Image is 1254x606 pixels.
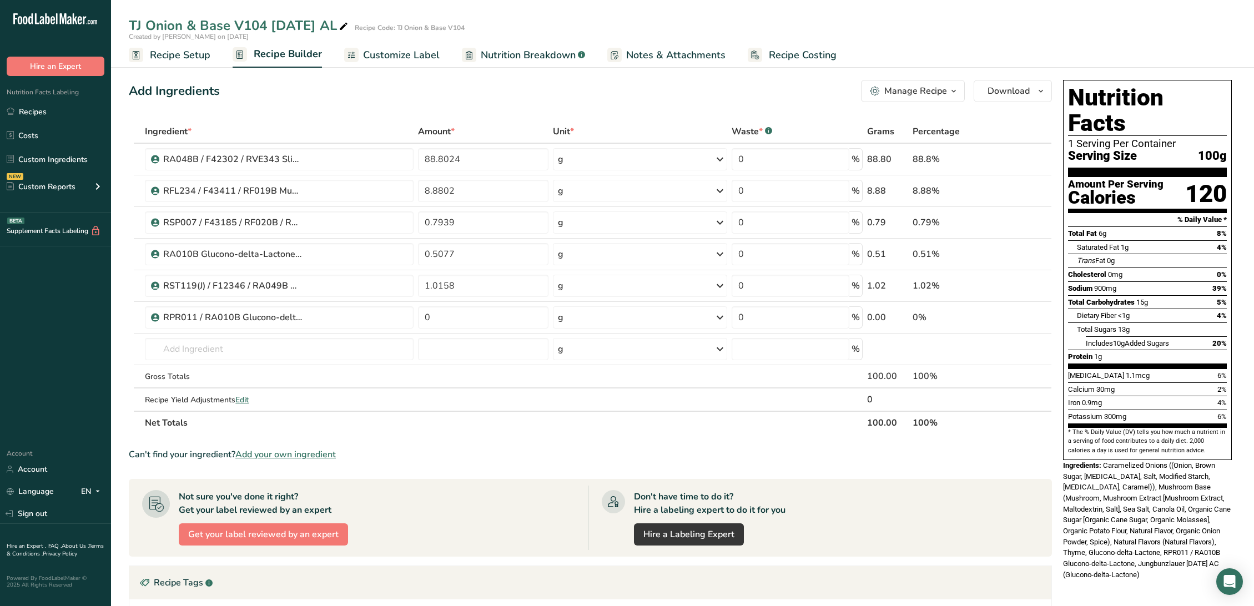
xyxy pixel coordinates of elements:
[235,448,336,461] span: Add your own ingredient
[1068,85,1227,136] h1: Nutrition Facts
[1077,325,1116,334] span: Total Sugars
[634,523,744,546] a: Hire a Labeling Expert
[1113,339,1125,347] span: 10g
[179,490,331,517] div: Not sure you've done it right? Get your label reviewed by an expert
[150,48,210,63] span: Recipe Setup
[481,48,576,63] span: Nutrition Breakdown
[867,248,908,261] div: 0.51
[1217,243,1227,251] span: 4%
[129,43,210,68] a: Recipe Setup
[748,43,837,68] a: Recipe Costing
[913,216,999,229] div: 0.79%
[163,248,302,261] div: RA010B Glucono-delta-Lactone, Jungbunzlauer [DATE] AC
[129,566,1051,599] div: Recipe Tags
[769,48,837,63] span: Recipe Costing
[1217,412,1227,421] span: 6%
[1068,179,1164,190] div: Amount Per Serving
[7,57,104,76] button: Hire an Expert
[1217,371,1227,380] span: 6%
[129,82,220,100] div: Add Ingredients
[62,542,88,550] a: About Us .
[363,48,440,63] span: Customize Label
[1077,256,1105,265] span: Fat
[163,184,302,198] div: RFL234 / F43411 / RF019B Mushroom Base, Eatem Foods [DATE] AL
[1068,138,1227,149] div: 1 Serving Per Container
[867,311,908,324] div: 0.00
[607,43,726,68] a: Notes & Attachments
[913,125,960,138] span: Percentage
[1068,371,1124,380] span: [MEDICAL_DATA]
[233,42,322,68] a: Recipe Builder
[1104,412,1126,421] span: 300mg
[163,153,302,166] div: RA048B / F42302 / RVE343 Sliced Caramelized Onion Type SC, Red Oak Foods [DATE] AL
[558,279,563,292] div: g
[558,184,563,198] div: g
[145,371,414,382] div: Gross Totals
[913,248,999,261] div: 0.51%
[558,342,563,356] div: g
[163,216,302,229] div: RSP007 / F43185 / RF020B / RSP100SF IQF Thyme, SupHerb Farms [DATE] CC
[163,311,302,324] div: RPR011 / RA010B Glucono-delta-Lactone, Jungbunzlauer [DATE] AC
[418,125,455,138] span: Amount
[910,411,1001,434] th: 100%
[1068,385,1095,393] span: Calcium
[1099,229,1106,238] span: 6g
[867,216,908,229] div: 0.79
[1217,298,1227,306] span: 5%
[1198,149,1227,163] span: 100g
[1096,385,1115,393] span: 30mg
[1068,284,1092,292] span: Sodium
[1063,461,1101,469] span: Ingredients:
[129,448,1052,461] div: Can't find your ingredient?
[7,173,23,180] div: NEW
[1136,298,1148,306] span: 15g
[988,84,1030,98] span: Download
[558,311,563,324] div: g
[7,542,104,558] a: Terms & Conditions .
[143,411,864,434] th: Net Totals
[355,23,465,33] div: Recipe Code: TJ Onion & Base V104
[865,411,910,434] th: 100.00
[553,125,574,138] span: Unit
[626,48,726,63] span: Notes & Attachments
[1094,284,1116,292] span: 900mg
[235,395,249,405] span: Edit
[1108,270,1122,279] span: 0mg
[913,370,999,383] div: 100%
[7,218,24,224] div: BETA
[344,43,440,68] a: Customize Label
[558,216,563,229] div: g
[1068,229,1097,238] span: Total Fat
[179,523,348,546] button: Get your label reviewed by an expert
[254,47,322,62] span: Recipe Builder
[145,338,414,360] input: Add Ingredient
[1185,179,1227,209] div: 120
[7,181,75,193] div: Custom Reports
[1217,311,1227,320] span: 4%
[1068,428,1227,455] section: * The % Daily Value (DV) tells you how much a nutrient in a serving of food contributes to a dail...
[913,153,999,166] div: 88.8%
[867,184,908,198] div: 8.88
[634,490,785,517] div: Don't have time to do it? Hire a labeling expert to do it for you
[1077,256,1095,265] i: Trans
[188,528,339,541] span: Get your label reviewed by an expert
[867,393,908,406] div: 0
[43,550,77,558] a: Privacy Policy
[48,542,62,550] a: FAQ .
[145,125,192,138] span: Ingredient
[7,542,46,550] a: Hire an Expert .
[462,43,585,68] a: Nutrition Breakdown
[913,311,999,324] div: 0%
[1082,398,1102,407] span: 0.9mg
[558,153,563,166] div: g
[867,153,908,166] div: 88.80
[1216,568,1243,595] div: Open Intercom Messenger
[1217,229,1227,238] span: 8%
[145,394,414,406] div: Recipe Yield Adjustments
[861,80,965,102] button: Manage Recipe
[913,279,999,292] div: 1.02%
[1212,339,1227,347] span: 20%
[913,184,999,198] div: 8.88%
[1077,243,1119,251] span: Saturated Fat
[1217,385,1227,393] span: 2%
